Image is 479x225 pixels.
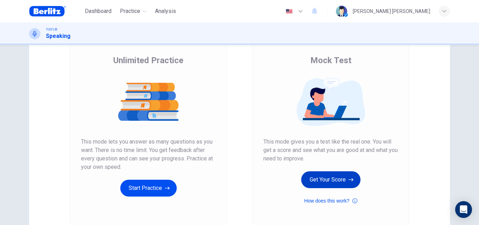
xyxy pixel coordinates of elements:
[81,138,216,171] span: This mode lets you answer as many questions as you want. There is no time limit. You get feedback...
[46,32,70,40] h1: Speaking
[301,171,360,188] button: Get Your Score
[120,180,177,197] button: Start Practice
[46,27,57,32] span: TOEFL®
[455,201,472,218] div: Open Intercom Messenger
[29,4,66,18] img: Berlitz Brasil logo
[29,4,82,18] a: Berlitz Brasil logo
[155,7,176,15] span: Analysis
[310,55,351,66] span: Mock Test
[353,7,430,15] div: [PERSON_NAME] [PERSON_NAME]
[336,6,347,17] img: Profile picture
[152,5,179,18] button: Analysis
[117,5,149,18] button: Practice
[85,7,112,15] span: Dashboard
[120,7,140,15] span: Practice
[263,138,398,163] span: This mode gives you a test like the real one. You will get a score and see what you are good at a...
[82,5,114,18] button: Dashboard
[113,55,183,66] span: Unlimited Practice
[285,9,294,14] img: en
[304,197,357,205] button: How does this work?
